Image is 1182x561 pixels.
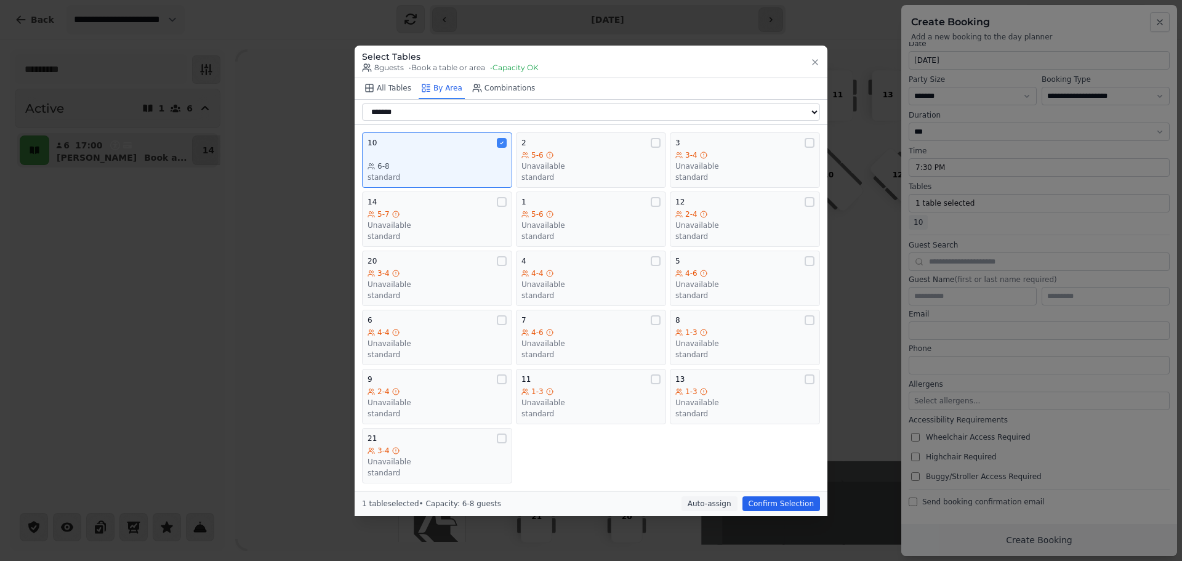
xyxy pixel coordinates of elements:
span: 1-3 [685,328,698,337]
div: standard [675,350,814,360]
button: 145-7Unavailablestandard [362,192,512,247]
div: standard [521,232,661,241]
div: Unavailable [675,280,814,289]
span: 2-4 [377,387,390,397]
button: 44-4Unavailablestandard [516,251,666,306]
span: 3 [675,138,680,148]
div: Unavailable [521,280,661,289]
span: 2-4 [685,209,698,219]
span: 4-6 [531,328,544,337]
span: 3-4 [685,150,698,160]
div: Unavailable [368,280,507,289]
span: 11 [521,374,531,384]
button: 111-3Unavailablestandard [516,369,666,424]
span: 7 [521,315,526,325]
div: Unavailable [368,457,507,467]
span: • Book a table or area [409,63,485,73]
span: 12 [675,197,685,207]
div: standard [521,350,661,360]
div: standard [368,232,507,241]
div: standard [521,291,661,301]
div: Unavailable [368,339,507,349]
div: standard [675,291,814,301]
button: Confirm Selection [742,496,820,511]
span: 4 [521,256,526,266]
div: standard [675,172,814,182]
div: standard [521,409,661,419]
span: 5 [675,256,680,266]
button: 203-4Unavailablestandard [362,251,512,306]
span: 1-3 [685,387,698,397]
span: 5-6 [531,209,544,219]
div: Unavailable [675,339,814,349]
span: 13 [675,374,685,384]
div: standard [675,232,814,241]
div: Unavailable [368,398,507,408]
button: 106-8standard [362,132,512,188]
button: 15-6Unavailablestandard [516,192,666,247]
div: Unavailable [521,398,661,408]
div: standard [368,350,507,360]
button: 33-4Unavailablestandard [670,132,820,188]
span: 21 [368,434,377,443]
div: Unavailable [368,220,507,230]
button: Auto-assign [681,496,738,511]
span: 1 [521,197,526,207]
div: standard [368,291,507,301]
div: Unavailable [521,161,661,171]
button: 25-6Unavailablestandard [516,132,666,188]
button: 92-4Unavailablestandard [362,369,512,424]
div: Unavailable [521,339,661,349]
div: standard [368,172,507,182]
div: Unavailable [675,161,814,171]
span: 1-3 [531,387,544,397]
div: Unavailable [675,220,814,230]
button: 131-3Unavailablestandard [670,369,820,424]
button: 54-6Unavailablestandard [670,251,820,306]
h3: Select Tables [362,50,539,63]
span: 5-6 [531,150,544,160]
span: 20 [368,256,377,266]
button: Combinations [470,78,538,99]
button: 74-6Unavailablestandard [516,310,666,365]
div: standard [368,409,507,419]
button: 64-4Unavailablestandard [362,310,512,365]
button: 81-3Unavailablestandard [670,310,820,365]
span: 1 table selected • Capacity: 6-8 guests [362,499,501,508]
span: 6-8 [377,161,390,171]
div: standard [675,409,814,419]
span: • Capacity OK [490,63,539,73]
span: 3-4 [377,446,390,456]
span: 3-4 [377,268,390,278]
span: 9 [368,374,372,384]
span: 2 [521,138,526,148]
span: 4-4 [531,268,544,278]
span: 14 [368,197,377,207]
span: 10 [368,138,377,148]
span: 4-4 [377,328,390,337]
button: All Tables [362,78,414,99]
span: 5-7 [377,209,390,219]
div: standard [368,468,507,478]
span: 4-6 [685,268,698,278]
button: 213-4Unavailablestandard [362,428,512,483]
span: 8 guests [362,63,404,73]
div: Unavailable [521,220,661,230]
button: By Area [419,78,465,99]
span: 6 [368,315,372,325]
div: Unavailable [675,398,814,408]
button: 122-4Unavailablestandard [670,192,820,247]
span: 8 [675,315,680,325]
div: standard [521,172,661,182]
